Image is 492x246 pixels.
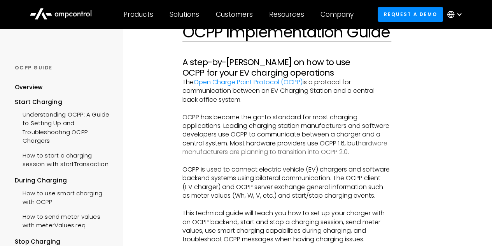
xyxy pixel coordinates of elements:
[320,10,354,19] div: Company
[378,7,443,21] a: Request a demo
[15,237,113,246] div: Stop Charging
[15,83,43,97] a: Overview
[216,10,253,19] div: Customers
[15,176,113,185] div: During Charging
[124,10,153,19] div: Products
[15,185,113,209] a: How to use smart charging with OCPP
[269,10,304,19] div: Resources
[15,98,113,106] div: Start Charging
[15,83,43,92] div: Overview
[182,23,391,41] h1: OCPP Implementation Guide
[182,209,391,244] p: This technical guide will teach you how to set up your charger with an OCPP backend, start and st...
[182,165,391,200] p: OCPP is used to connect electric vehicle (EV) chargers and software backend systems using bilater...
[170,10,199,19] div: Solutions
[182,200,391,209] p: ‍
[182,104,391,113] p: ‍
[15,147,113,171] a: How to start a charging session with startTransaction
[182,78,391,104] p: The is a protocol for communication between an EV Charging Station and a central back office system.
[182,157,391,165] p: ‍
[182,139,387,156] a: hardware manufacturers are planning to transition into OCPP 2.0
[15,209,113,232] a: How to send meter values with meterValues.req
[15,64,113,71] div: OCPP GUIDE
[182,113,391,157] p: OCPP has become the go-to standard for most charging applications. Leading charging station manuf...
[194,78,303,87] a: Open Charge Point Protocol (OCPP)
[182,57,391,78] h3: A step-by-[PERSON_NAME] on how to use OCPP for your EV charging operations
[15,106,113,147] a: Understanding OCPP: A Guide to Setting Up and Troubleshooting OCPP Chargers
